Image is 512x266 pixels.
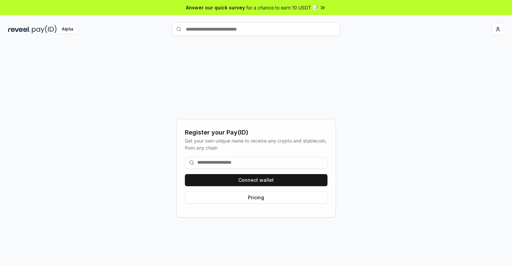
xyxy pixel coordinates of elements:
img: reveel_dark [8,25,31,34]
div: Register your Pay(ID) [185,128,327,137]
span: Answer our quick survey [186,4,245,11]
button: Connect wallet [185,174,327,186]
div: Alpha [58,25,77,34]
div: Get your own unique name to receive any crypto and stablecoin, from any chain [185,137,327,151]
span: for a chance to earn 10 USDT 📝 [246,4,318,11]
img: pay_id [32,25,57,34]
button: Pricing [185,192,327,204]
